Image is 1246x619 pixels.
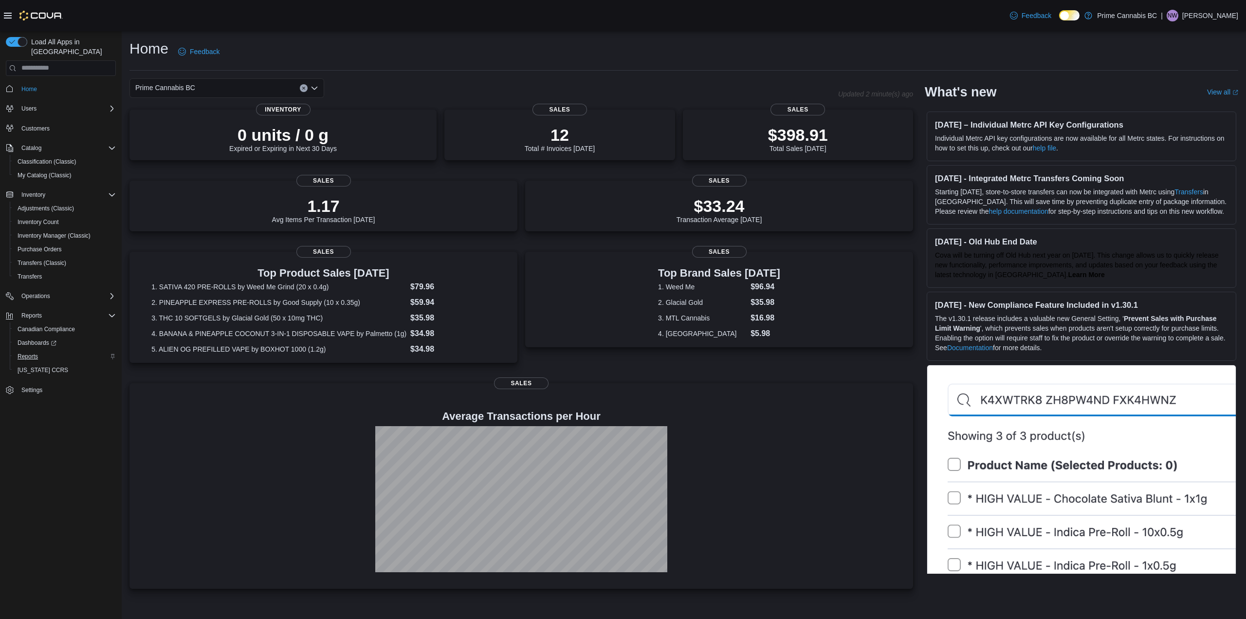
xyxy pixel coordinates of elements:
[14,156,80,168] a: Classification (Classic)
[525,125,595,152] div: Total # Invoices [DATE]
[935,300,1228,310] h3: [DATE] - New Compliance Feature Included in v1.30.1
[14,203,116,214] span: Adjustments (Classic)
[751,328,780,339] dd: $5.98
[21,292,50,300] span: Operations
[935,314,1228,353] p: The v1.30.1 release includes a valuable new General Setting, ' ', which prevents sales when produ...
[410,281,495,293] dd: $79.96
[6,78,116,423] nav: Complex example
[229,125,337,145] p: 0 units / 0 g
[190,47,220,56] span: Feedback
[658,313,747,323] dt: 3. MTL Cannabis
[1022,11,1051,20] span: Feedback
[838,90,913,98] p: Updated 2 minute(s) ago
[14,244,116,255] span: Purchase Orders
[296,246,351,258] span: Sales
[751,281,780,293] dd: $96.94
[2,121,120,135] button: Customers
[10,322,120,336] button: Canadian Compliance
[256,104,311,115] span: Inventory
[14,169,116,181] span: My Catalog (Classic)
[935,237,1228,246] h3: [DATE] - Old Hub End Date
[658,282,747,292] dt: 1. Weed Me
[658,298,747,307] dt: 2. Glacial Gold
[18,83,116,95] span: Home
[18,310,116,321] span: Reports
[18,245,62,253] span: Purchase Orders
[18,189,49,201] button: Inventory
[14,351,116,362] span: Reports
[18,122,116,134] span: Customers
[10,202,120,215] button: Adjustments (Classic)
[677,196,762,224] div: Transaction Average [DATE]
[296,175,351,187] span: Sales
[2,289,120,303] button: Operations
[1068,271,1104,279] a: Learn More
[18,103,40,114] button: Users
[532,104,587,115] span: Sales
[2,309,120,322] button: Reports
[14,323,116,335] span: Canadian Compliance
[151,344,406,354] dt: 5. ALIEN OG PREFILLED VAPE by BOXHOT 1000 (1.2g)
[137,411,905,422] h4: Average Transactions per Hour
[692,246,747,258] span: Sales
[21,125,50,132] span: Customers
[14,244,66,255] a: Purchase Orders
[14,156,116,168] span: Classification (Classic)
[2,82,120,96] button: Home
[18,310,46,321] button: Reports
[18,158,76,166] span: Classification (Classic)
[18,290,116,302] span: Operations
[129,39,168,58] h1: Home
[21,144,41,152] span: Catalog
[151,282,406,292] dt: 1. SATIVA 420 PRE-ROLLS by Weed Me Grind (20 x 0.4g)
[1168,10,1177,21] span: NW
[935,251,1219,279] span: Cova will be turning off Old Hub next year on [DATE]. This change allows us to quickly release ne...
[18,83,41,95] a: Home
[751,297,780,308] dd: $35.98
[1167,10,1178,21] div: Nikki Wheadon-Nicholson
[989,207,1048,215] a: help documentation
[18,205,74,212] span: Adjustments (Classic)
[2,383,120,397] button: Settings
[14,337,116,349] span: Dashboards
[770,104,825,115] span: Sales
[19,11,63,20] img: Cova
[751,312,780,324] dd: $16.98
[18,142,116,154] span: Catalog
[18,103,116,114] span: Users
[10,215,120,229] button: Inventory Count
[14,169,75,181] a: My Catalog (Classic)
[14,216,63,228] a: Inventory Count
[18,339,56,347] span: Dashboards
[935,120,1228,130] h3: [DATE] – Individual Metrc API Key Configurations
[14,323,79,335] a: Canadian Compliance
[14,271,116,282] span: Transfers
[18,142,45,154] button: Catalog
[10,229,120,243] button: Inventory Manager (Classic)
[410,328,495,339] dd: $34.98
[14,351,42,362] a: Reports
[21,105,37,113] span: Users
[135,82,195,94] span: Prime Cannabis BC
[1232,90,1238,95] svg: External link
[10,169,120,182] button: My Catalog (Classic)
[18,384,116,396] span: Settings
[21,191,45,199] span: Inventory
[14,257,70,269] a: Transfers (Classic)
[151,329,406,338] dt: 4. BANANA & PINEAPPLE COCONUT 3-IN-1 DISPOSABLE VAPE by Palmetto (1g)
[10,350,120,363] button: Reports
[935,133,1228,153] p: Individual Metrc API key configurations are now available for all Metrc states. For instructions ...
[768,125,828,145] p: $398.91
[14,337,60,349] a: Dashboards
[18,259,66,267] span: Transfers (Classic)
[1033,144,1056,152] a: help file
[14,271,46,282] a: Transfers
[2,102,120,115] button: Users
[272,196,375,216] p: 1.17
[18,273,42,281] span: Transfers
[151,298,406,307] dt: 2. PINEAPPLE EXPRESS PRE-ROLLS by Good Supply (10 x 0.35g)
[935,173,1228,183] h3: [DATE] - Integrated Metrc Transfers Coming Soon
[10,336,120,350] a: Dashboards
[311,84,318,92] button: Open list of options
